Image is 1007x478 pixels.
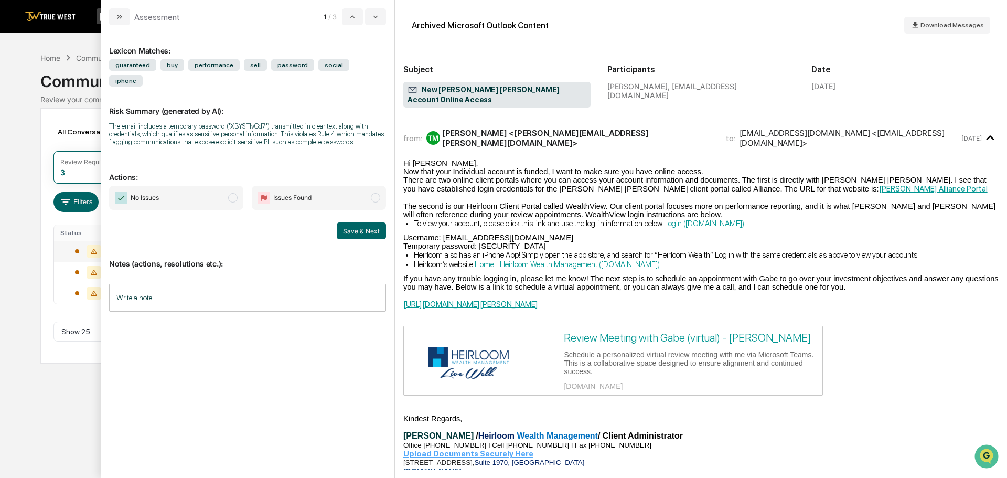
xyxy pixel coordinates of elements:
[109,34,386,55] div: Lexicon Matches:
[337,222,386,239] button: Save & Next
[920,22,984,29] span: Download Messages
[109,247,386,268] p: Notes (actions, resolutions etc.):
[405,328,531,394] img: opengraph_11aab8bf.png
[87,132,130,143] span: Attestations
[104,178,127,186] span: Pylon
[40,95,967,104] div: Review your communication records across channels
[188,59,240,71] span: performance
[72,128,134,147] a: 🗄️Attestations
[74,177,127,186] a: Powered byPylon
[403,242,999,250] div: Temporary password: [SECURITY_DATA]
[879,184,988,194] a: [PERSON_NAME] Alliance Portal
[403,233,999,242] div: Username: [EMAIL_ADDRESS][DOMAIN_NAME]
[403,459,475,466] span: [STREET_ADDRESS],
[109,75,143,87] span: iphone
[904,17,990,34] button: Download Messages
[328,13,340,21] span: / 3
[598,431,683,440] b: / Client Administrator
[244,59,267,71] span: sell
[6,148,70,167] a: 🔎Data Lookup
[53,192,99,212] button: Filters
[273,193,312,203] span: Issues Found
[442,128,713,148] div: [PERSON_NAME] <[PERSON_NAME][EMAIL_ADDRESS][PERSON_NAME][DOMAIN_NAME]>
[403,441,651,449] span: Office [PHONE_NUMBER] I Cell [PHONE_NUMBER] I Fax [PHONE_NUMBER]
[115,192,127,204] img: Checkmark
[54,225,123,241] th: Status
[21,132,68,143] span: Preclearance
[131,193,159,203] span: No Issues
[564,350,817,376] div: Schedule a personalized virtual review meeting with me via Microsoft Teams. This is a collaborati...
[414,250,999,260] div: Heirloom also has an iPhone App! Simply open the app store, and search for “Heirloom Wealth”. Log...
[811,65,999,75] h2: Date
[10,153,19,162] div: 🔎
[740,128,959,148] div: [EMAIL_ADDRESS][DOMAIN_NAME] <[EMAIL_ADDRESS][DOMAIN_NAME]>
[517,431,597,440] b: Wealth Management
[10,22,191,39] p: How can we help?
[109,122,386,146] div: The email includes a temporary password ('XBYSTlvGd7') transmitted in clear text along with crede...
[40,54,60,62] div: Home
[564,382,821,390] div: [DOMAIN_NAME]
[109,94,386,115] p: Risk Summary (generated by AI):
[40,63,967,91] div: Communications Archive
[403,415,999,423] div: Kindest Regards,
[403,459,999,466] div: Suite 1970, [GEOGRAPHIC_DATA]
[726,133,735,143] span: to:
[961,134,982,142] time: Tuesday, September 16, 2025 at 2:19:28 PM
[21,152,66,163] span: Data Lookup
[607,82,795,100] div: [PERSON_NAME], [EMAIL_ADDRESS][DOMAIN_NAME]
[324,13,326,21] span: 1
[403,466,462,475] a: [DOMAIN_NAME]
[6,128,72,147] a: 🖐️Preclearance
[403,176,999,194] div: There are two online client portals where you can access your account information and documents. ...
[414,219,999,228] div: To view your account, please click this link and use the log-in information below:
[564,331,811,344] a: Review Meeting with Gabe (virtual) - [PERSON_NAME]
[403,300,538,309] a: [URL][DOMAIN_NAME][PERSON_NAME]
[160,59,184,71] span: buy
[36,80,172,91] div: Start new chat
[36,91,133,99] div: We're available if you need us!
[412,20,549,30] div: Archived Microsoft Outlook Content
[403,65,591,75] h2: Subject
[318,59,349,71] span: social
[607,65,795,75] h2: Participants
[60,168,65,177] div: 3
[10,133,19,142] div: 🖐️
[258,192,270,204] img: Flag
[403,202,999,219] div: The second is our Heirloom Client Portal called WealthView. Our client portal focuses more on per...
[76,133,84,142] div: 🗄️
[109,59,156,71] span: guaranteed
[811,82,835,91] div: [DATE]
[109,160,386,182] p: Actions:
[76,54,161,62] div: Communications Archive
[178,83,191,96] button: Start new chat
[408,85,586,105] span: New [PERSON_NAME] [PERSON_NAME] Account Online Access
[271,59,314,71] span: password
[414,260,999,269] div: Heirloom’s website:
[10,80,29,99] img: 1746055101610-c473b297-6a78-478c-a979-82029cc54cd1
[25,12,76,22] img: logo
[53,123,133,140] div: All Conversations
[478,431,515,440] b: Heirloom
[476,431,478,440] b: /
[973,443,1002,472] iframe: Open customer support
[403,167,999,176] div: Now that your Individual account is funded, I want to make sure you have online access.
[426,131,440,145] div: TM
[403,274,999,291] div: If you have any trouble logging in, please let me know! The next step is to schedule an appointme...
[405,328,555,394] a: https://calendly.com/gabe-pardue/review-meeting-with-gabe
[403,133,422,143] span: from:
[403,449,533,459] a: Upload Documents Securely Here
[134,12,180,22] div: Assessment
[403,159,999,167] div: Hi [PERSON_NAME],
[403,431,474,440] b: [PERSON_NAME]
[664,219,744,228] a: Login ([DOMAIN_NAME])
[60,158,111,166] div: Review Required
[475,260,660,269] a: Home | Heirloom Wealth Management ([DOMAIN_NAME])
